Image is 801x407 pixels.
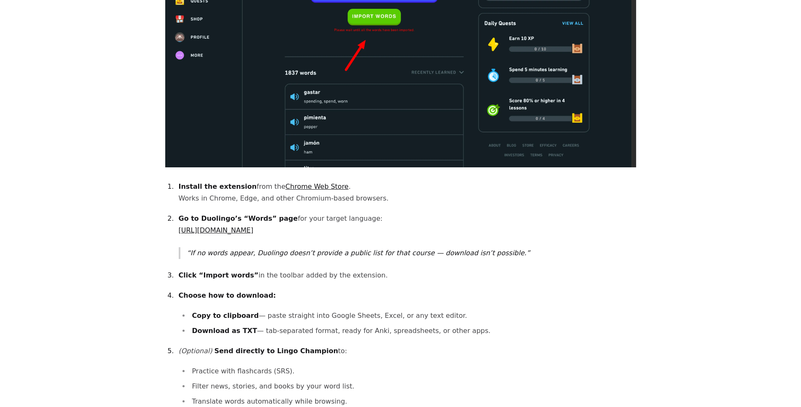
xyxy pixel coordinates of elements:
li: — paste straight into Google Sheets, Excel, or any text editor. [190,310,636,322]
p: from the . Works in Chrome, Edge, and other Chromium-based browsers. [179,181,636,204]
a: Chrome Web Store [286,182,349,190]
li: — tab-separated format, ready for Anki, spreadsheets, or other apps. [190,325,636,337]
li: Practice with flashcards (SRS). [190,365,636,377]
strong: Send directly to Lingo Champion [214,347,338,355]
em: (Optional) [179,347,212,355]
a: [URL][DOMAIN_NAME] [179,226,254,234]
p: in the toolbar added by the extension. [179,270,636,281]
strong: Copy to clipboard [192,312,259,320]
p: to: [179,345,636,357]
strong: Install the extension [179,182,257,190]
li: Filter news, stories, and books by your word list. [190,381,636,392]
strong: Click “Import words” [179,271,259,279]
p: for your target language: [179,213,636,236]
strong: Go to Duolingo’s “Words” page [179,214,298,222]
strong: Choose how to download: [179,291,276,299]
p: If no words appear, Duolingo doesn’t provide a public list for that course — download isn’t possi... [187,247,636,259]
strong: Download as TXT [192,327,257,335]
